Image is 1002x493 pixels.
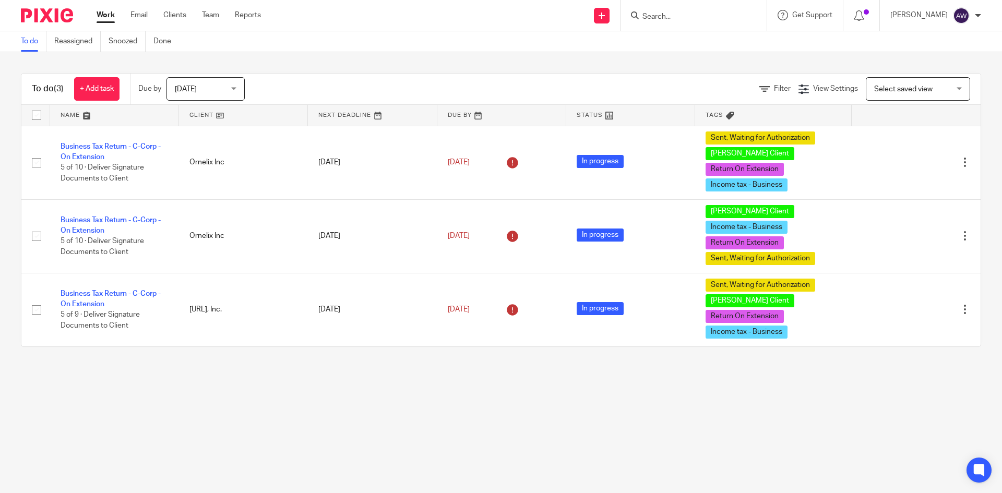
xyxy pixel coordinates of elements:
td: [DATE] [308,126,437,199]
span: [PERSON_NAME] Client [706,205,794,218]
a: To do [21,31,46,52]
span: Sent, Waiting for Authorization [706,131,815,145]
span: In progress [577,302,624,315]
span: [DATE] [448,306,470,313]
td: [URL], Inc. [179,273,308,346]
span: Income tax - Business [706,178,788,191]
input: Search [641,13,735,22]
img: Pixie [21,8,73,22]
span: In progress [577,155,624,168]
td: Ornelix Inc [179,199,308,273]
span: View Settings [813,85,858,92]
td: Ornelix Inc [179,126,308,199]
a: Reports [235,10,261,20]
span: Tags [706,112,723,118]
img: svg%3E [953,7,970,24]
span: Return On Extension [706,163,784,176]
a: Reassigned [54,31,101,52]
a: Business Tax Return - C-Corp - On Extension [61,217,161,234]
td: [DATE] [308,273,437,346]
span: Sent, Waiting for Authorization [706,252,815,265]
span: Return On Extension [706,310,784,323]
span: Get Support [792,11,832,19]
p: [PERSON_NAME] [890,10,948,20]
span: In progress [577,229,624,242]
span: 5 of 10 · Deliver Signature Documents to Client [61,164,144,183]
span: [DATE] [448,159,470,166]
span: Sent, Waiting for Authorization [706,279,815,292]
span: Income tax - Business [706,221,788,234]
span: [PERSON_NAME] Client [706,147,794,160]
span: 5 of 9 · Deliver Signature Documents to Client [61,311,140,330]
a: Business Tax Return - C-Corp - On Extension [61,290,161,308]
a: Snoozed [109,31,146,52]
p: Due by [138,83,161,94]
span: (3) [54,85,64,93]
span: 5 of 10 · Deliver Signature Documents to Client [61,238,144,256]
span: [DATE] [448,232,470,239]
a: Email [130,10,148,20]
a: + Add task [74,77,120,101]
span: [PERSON_NAME] Client [706,294,794,307]
span: Select saved view [874,86,933,93]
h1: To do [32,83,64,94]
span: Income tax - Business [706,326,788,339]
a: Done [153,31,179,52]
td: [DATE] [308,199,437,273]
span: Filter [774,85,791,92]
a: Clients [163,10,186,20]
a: Business Tax Return - C-Corp - On Extension [61,143,161,161]
span: [DATE] [175,86,197,93]
a: Team [202,10,219,20]
span: Return On Extension [706,236,784,249]
a: Work [97,10,115,20]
